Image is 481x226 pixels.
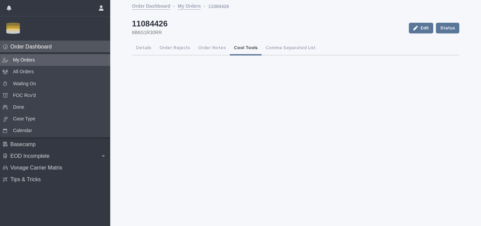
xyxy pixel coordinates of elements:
[5,22,21,35] img: Zbn3osBRTqmJoOucoKu4
[132,20,404,27] p: 11084426
[8,69,39,75] p: All Orders
[421,26,429,30] span: Edit
[194,41,230,55] button: Order Notes
[8,81,41,87] p: Waiting On
[8,127,37,134] p: Calendar
[409,23,433,33] button: Edit
[132,29,401,36] p: 6B6G1R30RR
[208,2,229,10] p: 11084426
[8,104,29,110] p: Done
[440,25,455,31] span: Status
[155,41,194,55] button: Order Rejects
[262,41,320,55] button: Comma Separated List
[178,1,201,10] a: My Orders
[8,153,55,159] p: EOD Incomplete
[8,92,41,99] p: FOC Rcv'd
[132,1,170,10] a: Order Dashboard
[8,43,57,50] p: Order Dashboard
[8,141,41,147] p: Basecamp
[8,176,46,183] p: Tips & Tricks
[132,41,155,55] button: Details
[230,41,262,55] button: Cool Tools
[8,164,68,171] p: Vonage Carrier Matrix
[8,116,41,122] p: Case Type
[436,23,459,33] button: Status
[8,57,40,63] p: My Orders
